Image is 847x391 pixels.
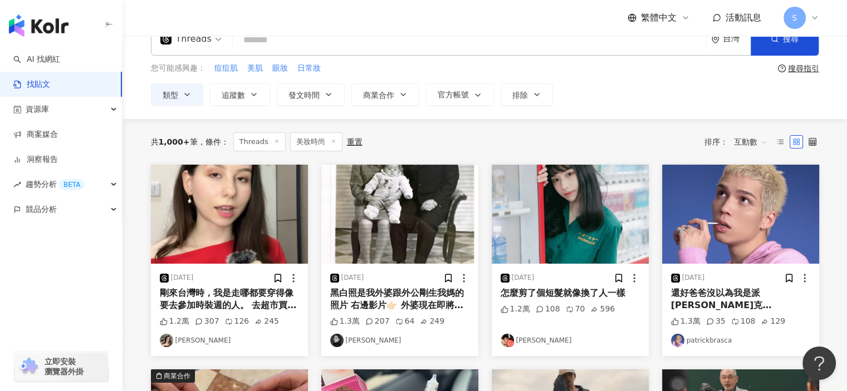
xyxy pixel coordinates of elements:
[420,316,444,327] div: 249
[438,90,469,99] span: 官方帳號
[198,137,229,146] span: 條件 ：
[171,273,194,283] div: [DATE]
[26,172,85,197] span: 趨勢分析
[347,137,363,146] div: 重置
[501,334,514,347] img: KOL Avatar
[290,132,342,151] span: 美妝時尚
[13,129,58,140] a: 商案媒合
[18,358,40,375] img: chrome extension
[778,65,786,72] span: question-circle
[671,334,684,347] img: KOL Avatar
[671,316,701,327] div: 1.3萬
[13,154,58,165] a: 洞察報告
[233,132,286,151] span: Threads
[802,347,836,380] iframe: Help Scout Beacon - Open
[726,12,761,23] span: 活動訊息
[297,62,321,75] button: 日常妝
[321,165,478,264] img: post-image
[160,334,299,347] a: KOL Avatar[PERSON_NAME]
[151,83,203,106] button: 類型
[641,12,677,24] span: 繁體中文
[151,63,205,74] span: 您可能感興趣：
[734,133,767,151] span: 互動數
[151,165,308,264] img: post-image
[536,304,560,315] div: 108
[330,334,469,347] a: KOL Avatar[PERSON_NAME]
[761,316,785,327] div: 129
[214,62,238,75] button: 痘痘肌
[792,12,797,24] span: S
[13,54,60,65] a: searchAI 找網紅
[160,334,173,347] img: KOL Avatar
[13,79,50,90] a: 找貼文
[512,91,528,100] span: 排除
[160,316,189,327] div: 1.2萬
[330,334,344,347] img: KOL Avatar
[59,179,85,190] div: BETA
[363,91,394,100] span: 商業合作
[225,316,249,327] div: 126
[501,83,553,106] button: 排除
[351,83,419,106] button: 商業合作
[26,197,57,222] span: 競品分析
[26,97,49,122] span: 資源庫
[272,62,288,75] button: 眼妝
[706,316,726,327] div: 35
[426,83,494,106] button: 官方帳號
[195,316,219,327] div: 307
[159,137,190,146] span: 1,000+
[395,316,415,327] div: 64
[330,316,360,327] div: 1.3萬
[272,63,288,74] span: 眼妝
[45,357,84,377] span: 立即安裝 瀏覽器外掛
[9,14,68,37] img: logo
[512,273,535,283] div: [DATE]
[783,34,799,43] span: 搜尋
[14,352,108,382] a: chrome extension立即安裝 瀏覽器外掛
[210,83,270,106] button: 追蹤數
[254,316,279,327] div: 245
[164,370,190,382] div: 商業合作
[566,304,585,315] div: 70
[751,22,819,56] button: 搜尋
[330,287,469,312] div: 黑白照是我外婆跟外公剛生我媽的照片 右邊影片👉🏻 外婆現在即將升格當[PERSON_NAME] 80歲依然踩著高跟鞋走得比誰都俐落 每次我有活動要穿高跟鞋 都只能向她借 她是我最時髦的芭比阿嬤～
[160,287,299,312] div: 剛來台灣時，我是走哪都要穿得像要去參加時裝週的人。 去超市買牛奶？不行，先畫個眉、穿洋裝、踩雙高跟再出門！ 但住了[DATE]……啊，去買個醬油？T-shirt、短褲、拖鞋三寶出動，效率才是[P...
[288,91,320,100] span: 發文時間
[704,133,773,151] div: 排序：
[13,181,21,189] span: rise
[365,316,390,327] div: 207
[247,63,263,74] span: 美肌
[341,273,364,283] div: [DATE]
[151,137,198,146] div: 共 筆
[163,91,178,100] span: 類型
[671,287,810,312] div: 還好爸爸沒以為我是派[PERSON_NAME]克 @patrickliu0721
[160,30,212,48] div: Threads
[662,165,819,264] img: post-image
[214,63,238,74] span: 痘痘肌
[788,64,819,73] div: 搜尋指引
[682,273,705,283] div: [DATE]
[297,63,321,74] span: 日常妝
[723,34,751,43] div: 台灣
[501,334,640,347] a: KOL Avatar[PERSON_NAME]
[492,165,649,264] img: post-image
[247,62,263,75] button: 美肌
[590,304,615,315] div: 596
[671,334,810,347] a: KOL Avatarpatrickbrasca
[222,91,245,100] span: 追蹤數
[711,35,719,43] span: environment
[501,287,640,299] div: 怎麼剪了個短髮就像換了人一樣
[277,83,345,106] button: 發文時間
[731,316,756,327] div: 108
[501,304,530,315] div: 1.2萬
